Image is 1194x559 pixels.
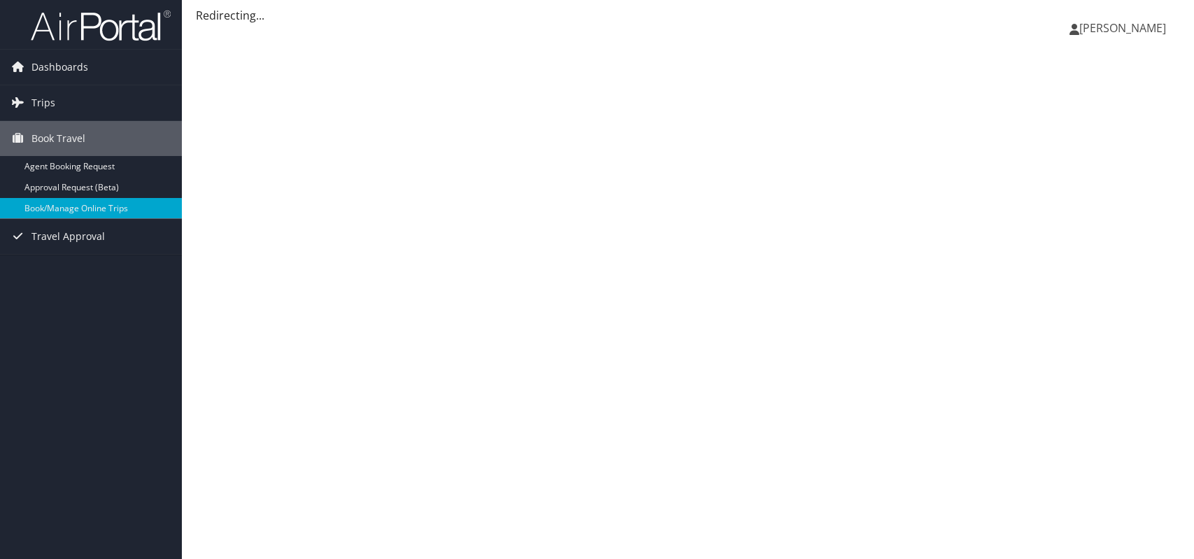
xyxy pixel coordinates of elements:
[196,7,1180,24] div: Redirecting...
[1069,7,1180,49] a: [PERSON_NAME]
[31,9,171,42] img: airportal-logo.png
[31,219,105,254] span: Travel Approval
[31,121,85,156] span: Book Travel
[31,50,88,85] span: Dashboards
[1079,20,1166,36] span: [PERSON_NAME]
[31,85,55,120] span: Trips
